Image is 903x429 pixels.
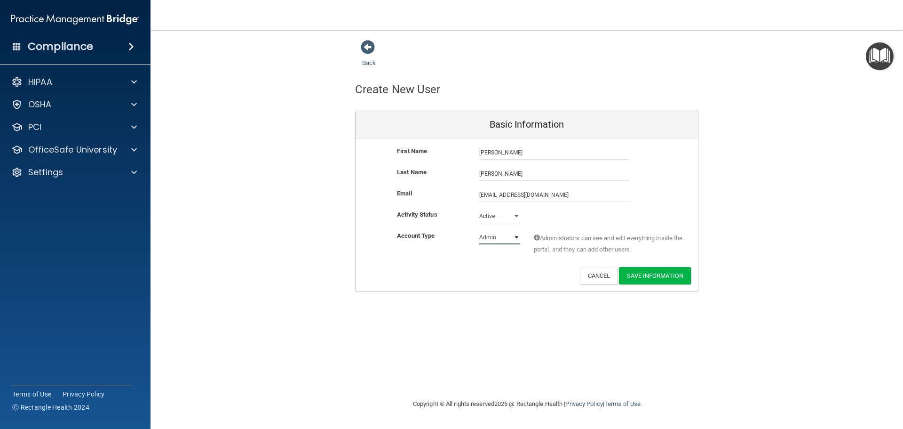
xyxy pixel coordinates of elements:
[28,144,117,155] p: OfficeSafe University
[28,167,63,178] p: Settings
[28,99,52,110] p: OSHA
[28,76,52,88] p: HIPAA
[11,10,139,29] img: PMB logo
[12,403,89,412] span: Ⓒ Rectangle Health 2024
[11,144,137,155] a: OfficeSafe University
[28,40,93,53] h4: Compliance
[397,169,427,176] b: Last Name
[565,400,602,407] a: Privacy Policy
[604,400,641,407] a: Terms of Use
[362,48,376,66] a: Back
[397,232,435,239] b: Account Type
[355,389,698,419] div: Copyright © All rights reserved 2025 @ Rectangle Health | |
[11,167,137,178] a: Settings
[63,389,105,399] a: Privacy Policy
[580,267,618,284] button: Cancel
[397,147,427,154] b: First Name
[619,267,691,284] button: Save Information
[12,389,51,399] a: Terms of Use
[356,111,698,138] div: Basic Information
[397,211,437,218] b: Activity Status
[397,190,412,197] b: Email
[11,99,137,110] a: OSHA
[355,83,441,96] h4: Create New User
[11,121,137,133] a: PCI
[534,233,684,255] span: Administrators can see and edit everything inside the portal, and they can add other users.
[866,42,894,70] button: Open Resource Center
[11,76,137,88] a: HIPAA
[28,121,41,133] p: PCI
